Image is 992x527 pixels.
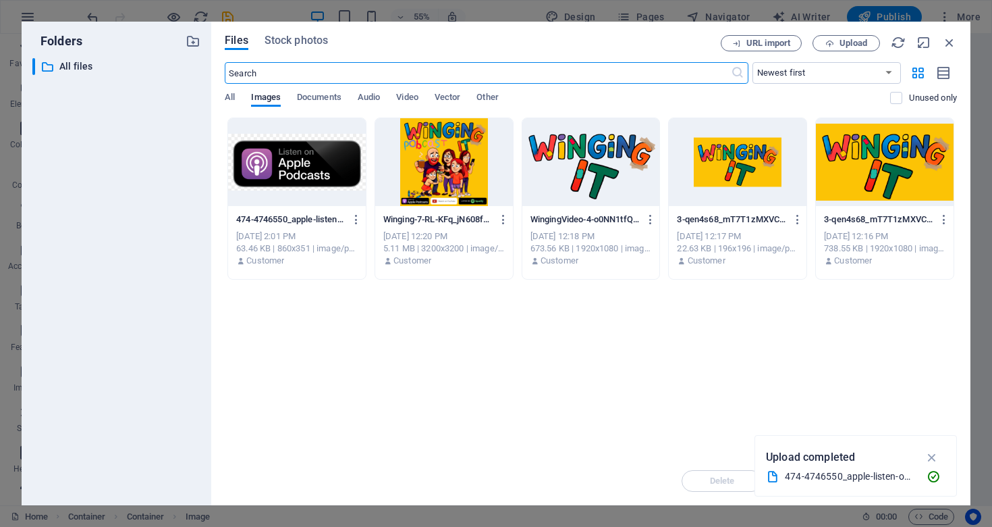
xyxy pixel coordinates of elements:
span: Vector [435,89,461,108]
p: Customer [393,255,431,267]
div: ​ [32,58,35,75]
div: [DATE] 12:17 PM [677,230,798,243]
div: [DATE] 12:20 PM [383,230,505,243]
span: Video [396,89,418,108]
i: Minimize [916,35,931,50]
div: 22.63 KB | 196x196 | image/png [677,243,798,255]
i: Reload [891,35,906,50]
i: Close [942,35,957,50]
div: 63.46 KB | 860x351 | image/png [236,243,358,255]
div: [DATE] 2:01 PM [236,230,358,243]
p: All files [59,59,175,74]
p: Displays only files that are not in use on the website. Files added during this session can still... [909,92,957,104]
span: Upload [839,39,867,47]
p: Customer [834,255,872,267]
p: Customer [246,255,284,267]
p: 3-qen4s68_mT7T1zMXVCd5VQ-9oLWQpASDexokF7nYhWupw.png [677,214,786,226]
span: Documents [297,89,341,108]
div: [DATE] 12:16 PM [824,230,945,243]
span: Other [476,89,498,108]
div: [DATE] 12:18 PM [530,230,652,243]
p: 474-4746550_apple-listen-on-apple-podcasts-logo-hd-png-iRE24iIAkgiofnxfF9MPKg.png [236,214,345,226]
span: Files [225,32,248,49]
div: 5.11 MB | 3200x3200 | image/png [383,243,505,255]
p: 3-qen4s68_mT7T1zMXVCd5VQ.png [824,214,933,226]
span: Images [251,89,281,108]
p: Customer [541,255,578,267]
span: URL import [746,39,790,47]
span: Stock photos [265,32,328,49]
span: Audio [358,89,380,108]
div: 474-4746550_apple-listen-on-apple-podcasts-logo-hd-png.png [785,469,916,484]
button: URL import [721,35,802,51]
div: 673.56 KB | 1920x1080 | image/png [530,243,652,255]
p: Upload completed [766,449,855,466]
p: Folders [32,32,82,50]
i: Create new folder [186,34,200,49]
p: WingingVideo-4-o0NN1tfQe7mMxpBSVrsfYA.png [530,214,639,226]
input: Search [225,62,730,84]
span: All [225,89,235,108]
p: Customer [688,255,725,267]
div: 738.55 KB | 1920x1080 | image/png [824,243,945,255]
p: Winging-7-RL-KFq_jN608f8j-i28RZg.png [383,214,492,226]
button: Upload [812,35,880,51]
